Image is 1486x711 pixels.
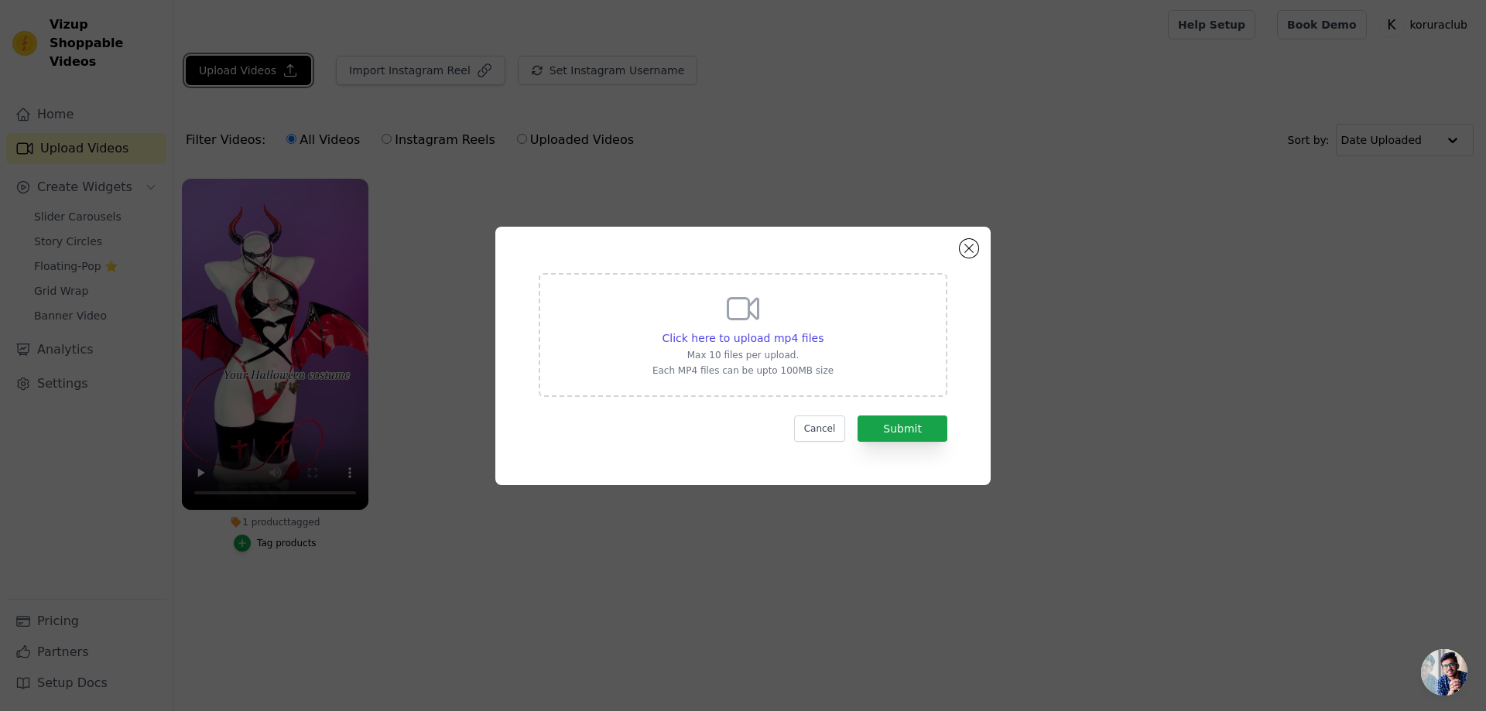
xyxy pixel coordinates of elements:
span: Click here to upload mp4 files [663,332,824,344]
p: Max 10 files per upload. [652,349,834,361]
button: Close modal [960,239,978,258]
button: Cancel [794,415,846,442]
a: 开放式聊天 [1421,649,1467,696]
p: Each MP4 files can be upto 100MB size [652,364,834,377]
button: Submit [858,415,947,442]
